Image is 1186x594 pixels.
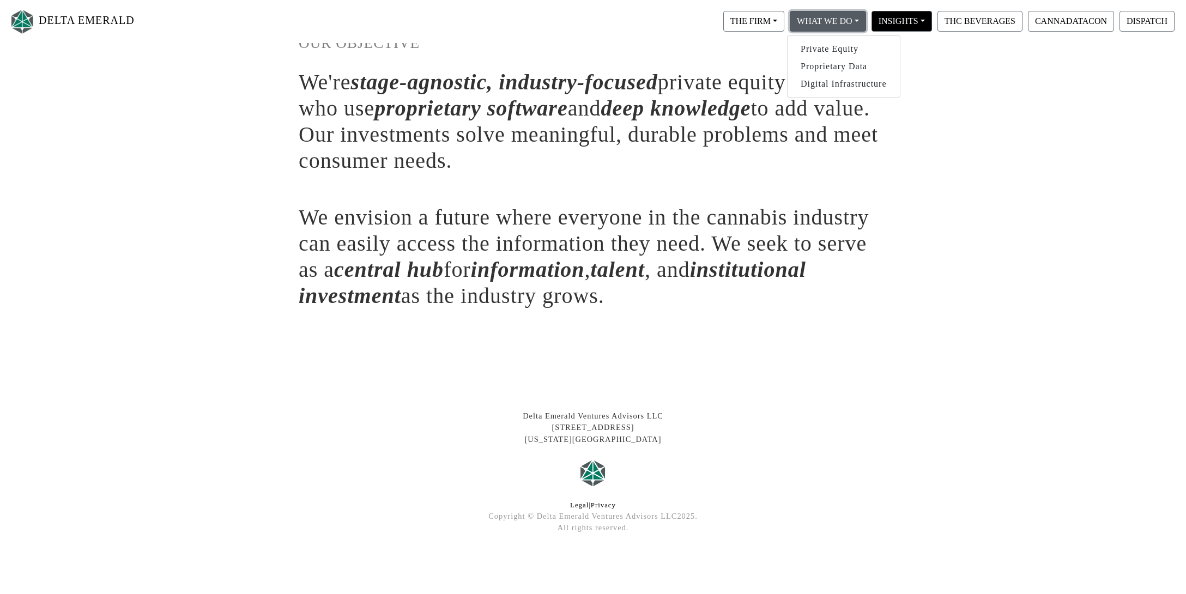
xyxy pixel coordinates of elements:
div: All rights reserved. [291,522,895,534]
a: Digital Infrastructure [788,75,900,93]
div: At Delta Emerald Ventures, we lead in cannabis technology investing and industry insights, levera... [291,534,895,540]
h1: We're private equity investors who use and to add value. Our investments solve meaningful, durabl... [299,69,887,174]
span: information [471,257,585,282]
img: Logo [9,7,36,36]
button: DISPATCH [1120,11,1175,32]
a: Legal [570,501,589,509]
a: DELTA EMERALD [9,4,135,39]
a: Private Equity [788,40,900,58]
span: proprietary software [374,96,567,120]
button: THC BEVERAGES [937,11,1022,32]
h1: OUR OBJECTIVE [299,34,887,52]
a: CANNADATACON [1025,16,1117,25]
a: DISPATCH [1117,16,1177,25]
a: THC BEVERAGES [935,16,1025,25]
button: CANNADATACON [1028,11,1114,32]
a: Proprietary Data [788,58,900,75]
h1: We envision a future where everyone in the cannabis industry can easily access the information th... [299,204,887,309]
span: central hub [334,257,444,282]
img: Logo [577,457,609,489]
button: WHAT WE DO [790,11,866,32]
div: Delta Emerald Ventures Advisors LLC [STREET_ADDRESS] [US_STATE][GEOGRAPHIC_DATA] [291,410,895,446]
button: INSIGHTS [872,11,932,32]
button: THE FIRM [723,11,784,32]
a: Privacy [591,501,616,509]
span: talent [591,257,645,282]
div: Copyright © Delta Emerald Ventures Advisors LLC 2025 . [291,511,895,523]
div: THE FIRM [787,35,900,98]
div: | [291,500,895,511]
span: stage-agnostic, industry-focused [351,70,658,94]
span: deep knowledge [601,96,751,120]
